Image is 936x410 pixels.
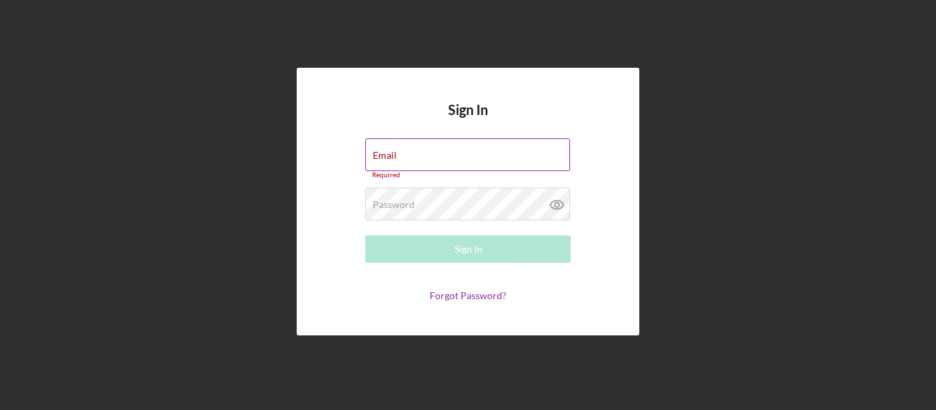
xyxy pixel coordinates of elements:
[373,150,397,161] label: Email
[365,171,571,179] div: Required
[448,102,488,138] h4: Sign In
[373,199,415,210] label: Password
[365,235,571,263] button: Sign In
[430,290,506,301] a: Forgot Password?
[454,235,482,263] div: Sign In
